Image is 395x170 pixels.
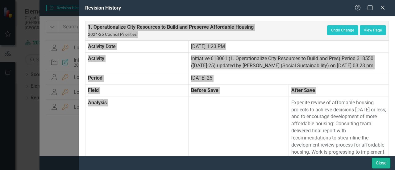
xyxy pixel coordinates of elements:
th: Field [85,84,189,97]
button: Close [372,158,390,168]
th: Before Save [189,84,289,97]
button: Undo Change [327,25,358,35]
th: After Save [289,84,389,97]
span: Revision History [85,5,121,11]
th: Period [85,72,189,85]
td: [DATE]-25 [189,72,389,85]
td: [DATE] 1:23 PM [189,40,389,53]
th: Activity Date [85,40,189,53]
small: 2024-26 Council Priorities [88,32,137,37]
div: 1. Operationalize City Resources to Build and Preserve Affordable Housing [88,24,327,38]
td: Initiative 618061 (1. Operationalize City Resources to Build and Pres) Period 318550 ([DATE]-25) ... [189,53,389,72]
th: Activity [85,53,189,72]
a: View Page [360,25,386,35]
